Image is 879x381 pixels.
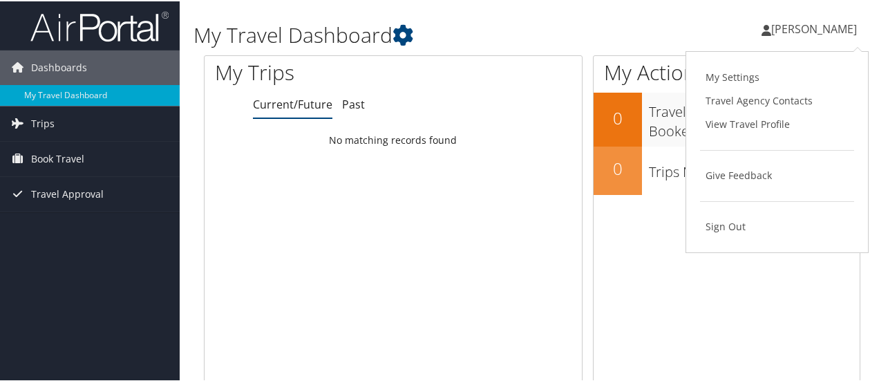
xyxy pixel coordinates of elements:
a: View Travel Profile [700,111,854,135]
h3: Travel Approvals Pending (Advisor Booked) [649,94,860,140]
a: Past [342,95,365,111]
a: My Settings [700,64,854,88]
a: 0Trips Missing Hotels [594,145,860,194]
span: [PERSON_NAME] [771,20,857,35]
span: Trips [31,105,55,140]
h2: 0 [594,105,642,129]
a: 0Travel Approvals Pending (Advisor Booked) [594,91,860,145]
a: Current/Future [253,95,332,111]
h1: My Action Items [594,57,860,86]
span: Book Travel [31,140,84,175]
img: airportal-logo.png [30,9,169,41]
h1: My Travel Dashboard [193,19,645,48]
a: [PERSON_NAME] [762,7,871,48]
span: Dashboards [31,49,87,84]
a: Sign Out [700,214,854,237]
a: Give Feedback [700,162,854,186]
a: Travel Agency Contacts [700,88,854,111]
h3: Trips Missing Hotels [649,154,860,180]
td: No matching records found [205,127,582,151]
h1: My Trips [215,57,414,86]
span: Travel Approval [31,176,104,210]
h2: 0 [594,156,642,179]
